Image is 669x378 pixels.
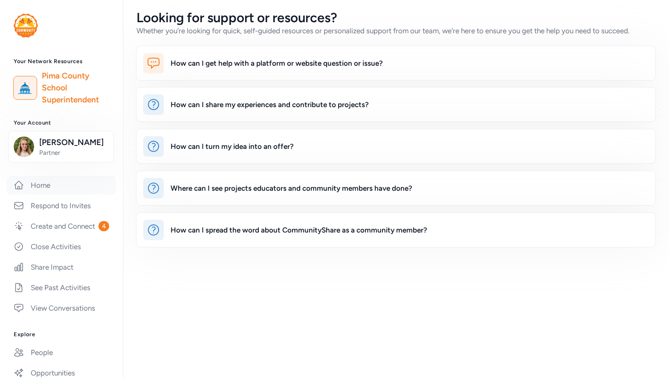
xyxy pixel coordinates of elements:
[14,14,38,38] img: logo
[7,237,116,256] a: Close Activities
[136,26,630,36] div: Whether you're looking for quick, self-guided resources or personalized support from our team, we...
[7,343,116,362] a: People
[14,119,109,126] h3: Your Account
[136,10,630,26] h2: Looking for support or resources?
[8,131,114,163] button: [PERSON_NAME]Partner
[7,278,116,297] a: See Past Activities
[171,141,294,151] div: How can I turn my idea into an offer?
[171,58,383,68] div: How can I get help with a platform or website question or issue?
[16,79,35,97] img: logo
[7,299,116,317] a: View Conversations
[7,176,116,195] a: Home
[14,58,109,65] h3: Your Network Resources
[171,183,412,193] div: Where can I see projects educators and community members have done?
[7,258,116,276] a: Share Impact
[42,70,109,106] a: Pima County School Superintendent
[171,225,427,235] div: How can I spread the word about CommunityShare as a community member?
[7,196,116,215] a: Respond to Invites
[39,137,108,148] span: [PERSON_NAME]
[39,148,108,157] span: Partner
[98,221,109,231] span: 4
[14,331,109,338] h3: Explore
[7,217,116,236] a: Create and Connect4
[171,99,369,110] div: How can I share my experiences and contribute to projects?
